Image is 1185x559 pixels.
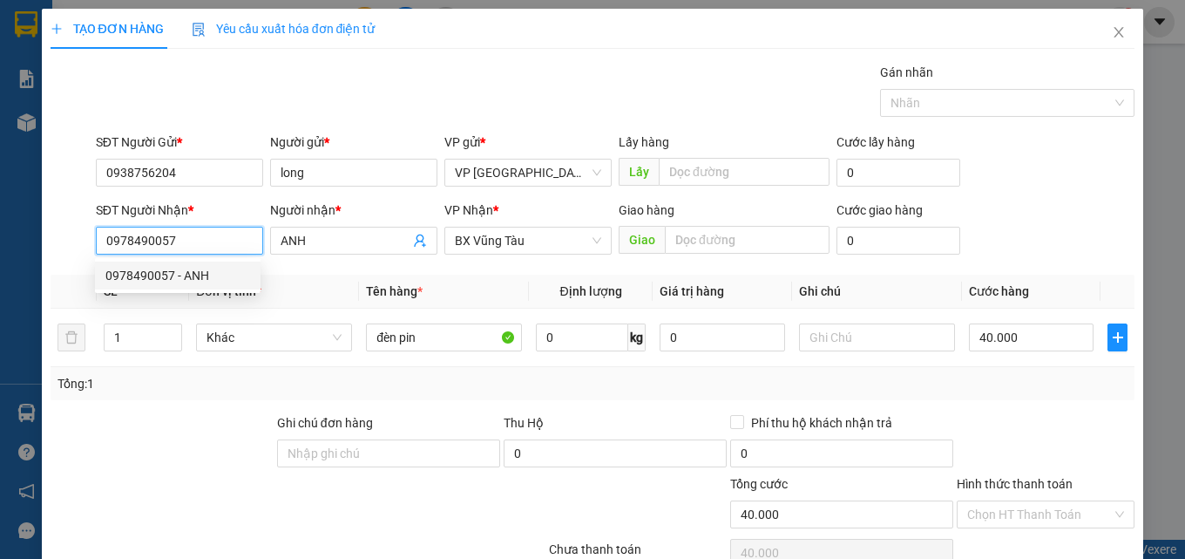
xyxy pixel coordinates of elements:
input: VD: Bàn, Ghế [366,324,522,351]
div: SĐT Người Nhận [96,201,263,220]
span: Phí thu hộ khách nhận trả [744,413,899,433]
span: VP Nhận [444,203,493,217]
div: 0978490057 - ANH [105,266,250,285]
input: Ghi Chú [799,324,955,351]
span: Khác [207,324,342,351]
div: Người gửi [270,133,437,152]
img: icon [192,23,206,37]
label: Gán nhãn [880,65,933,79]
span: Giá trị hàng [660,284,724,298]
span: Tổng cước [730,477,788,491]
button: delete [58,324,85,351]
label: Hình thức thanh toán [957,477,1073,491]
span: Giao [619,226,665,254]
span: BX Vũng Tàu [455,228,601,254]
span: Thu Hộ [504,416,544,430]
label: Cước lấy hàng [836,135,915,149]
input: Dọc đường [665,226,829,254]
span: Lấy [619,158,659,186]
div: Tổng: 1 [58,374,459,393]
input: Ghi chú đơn hàng [277,440,500,467]
input: Cước lấy hàng [836,159,960,187]
span: Yêu cầu xuất hóa đơn điện tử [192,22,376,36]
span: kg [628,324,646,351]
button: Close [1094,9,1143,58]
div: SĐT Người Gửi [96,133,263,152]
input: Dọc đường [659,158,829,186]
span: Giao hàng [619,203,674,217]
div: VP gửi [444,133,612,152]
span: plus [51,23,63,35]
span: TẠO ĐƠN HÀNG [51,22,164,36]
label: Cước giao hàng [836,203,923,217]
span: Lấy hàng [619,135,669,149]
span: VP Nha Trang xe Limousine [455,160,601,186]
span: user-add [413,234,427,248]
input: 0 [660,324,785,351]
span: Cước hàng [969,284,1029,298]
span: plus [1108,331,1127,344]
input: Cước giao hàng [836,227,960,255]
div: Người nhận [270,201,437,220]
div: 0978490057 - ANH [95,262,261,290]
span: Tên hàng [366,284,423,298]
span: Định lượng [560,284,622,298]
label: Ghi chú đơn hàng [277,416,373,430]
th: Ghi chú [792,275,962,309]
button: plus [1107,324,1127,351]
span: close [1112,25,1126,39]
